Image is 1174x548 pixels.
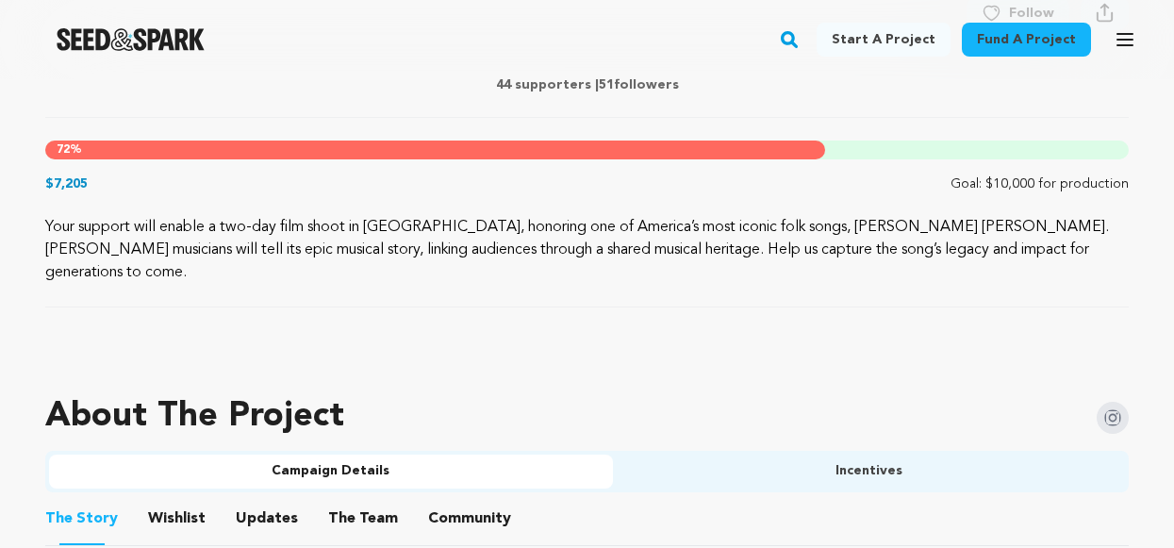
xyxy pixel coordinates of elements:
[148,507,206,530] span: Wishlist
[328,507,398,530] span: Team
[57,28,205,51] a: Seed&Spark Homepage
[45,507,73,530] span: The
[1097,402,1129,434] img: Seed&Spark Instagram Icon
[951,174,1129,193] p: Goal: $10,000 for production
[49,455,613,489] button: Campaign Details
[817,23,951,57] a: Start a project
[57,28,205,51] img: Seed&Spark Logo Dark Mode
[236,507,298,530] span: Updates
[962,23,1091,57] a: Fund a project
[428,507,511,530] span: Community
[45,216,1129,284] p: Your support will enable a two-day film shoot in [GEOGRAPHIC_DATA], honoring one of America’s mos...
[613,455,1126,489] button: Incentives
[45,507,118,530] span: Story
[45,398,344,436] h1: About The Project
[599,78,614,91] span: 51
[328,507,356,530] span: The
[45,141,825,159] div: %
[45,75,1129,94] p: 44 supporters | followers
[57,144,70,156] span: 72
[45,174,88,193] p: $7,205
